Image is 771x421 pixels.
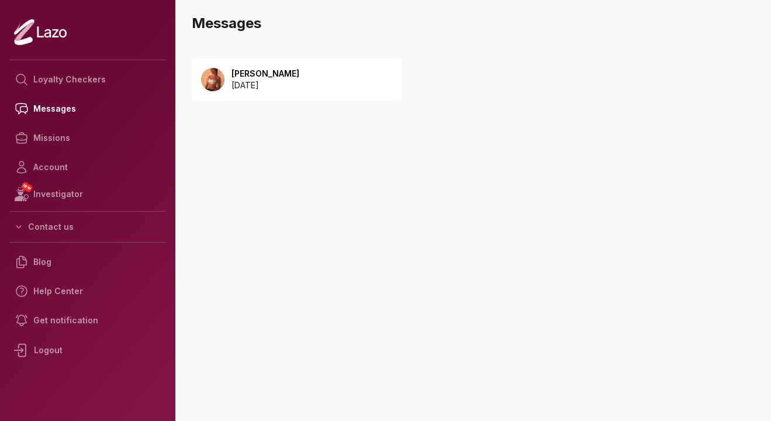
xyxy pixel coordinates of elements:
a: Messages [9,94,166,123]
a: Account [9,153,166,182]
img: 5dd41377-3645-4864-a336-8eda7bc24f8f [201,68,224,91]
button: Contact us [9,216,166,237]
span: NEW [20,181,33,193]
a: Loyalty Checkers [9,65,166,94]
p: [DATE] [231,80,299,91]
a: Missions [9,123,166,153]
div: Logout [9,335,166,365]
a: Blog [9,247,166,277]
h3: Messages [192,14,762,33]
a: Help Center [9,277,166,306]
a: Get notification [9,306,166,335]
p: [PERSON_NAME] [231,68,299,80]
a: NEWInvestigator [9,182,166,206]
